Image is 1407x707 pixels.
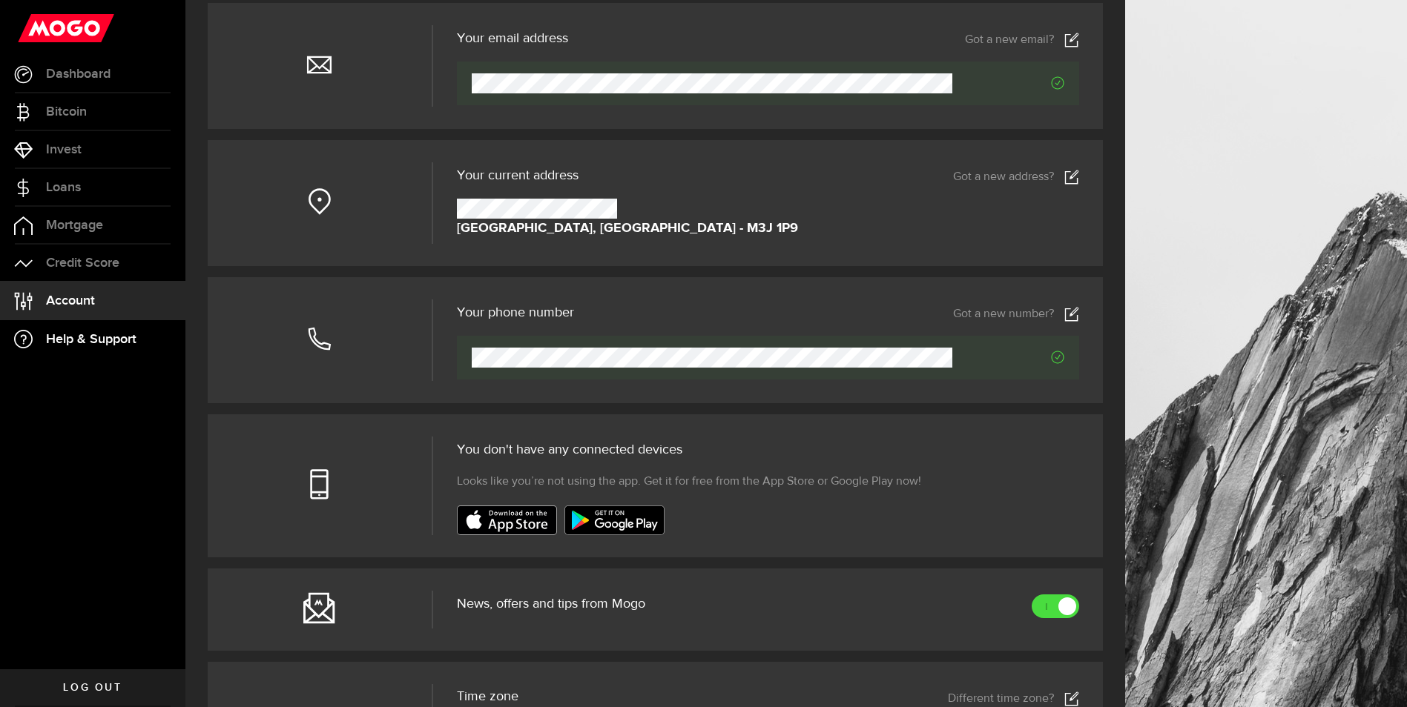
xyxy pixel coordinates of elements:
[63,683,122,693] span: Log out
[952,76,1064,90] span: Verified
[46,256,119,270] span: Credit Score
[953,170,1079,185] a: Got a new address?
[457,219,798,239] strong: [GEOGRAPHIC_DATA], [GEOGRAPHIC_DATA] - M3J 1P9
[12,6,56,50] button: Open LiveChat chat widget
[953,307,1079,322] a: Got a new number?
[457,597,645,611] span: News, offers and tips from Mogo
[457,473,921,491] span: Looks like you’re not using the app. Get it for free from the App Store or Google Play now!
[457,690,518,703] span: Time zone
[952,351,1064,364] span: Verified
[564,505,665,535] img: badge-google-play.svg
[457,443,682,457] span: You don't have any connected devices
[46,294,95,308] span: Account
[948,691,1079,706] a: Different time zone?
[46,219,103,232] span: Mortgage
[457,306,574,319] h3: Your phone number
[46,105,87,119] span: Bitcoin
[46,181,81,194] span: Loans
[457,505,557,535] img: badge-app-store.svg
[965,33,1079,47] a: Got a new email?
[457,169,579,182] span: Your current address
[46,143,82,156] span: Invest
[457,32,568,45] h3: Your email address
[46,333,136,346] span: Help & Support
[46,67,111,81] span: Dashboard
